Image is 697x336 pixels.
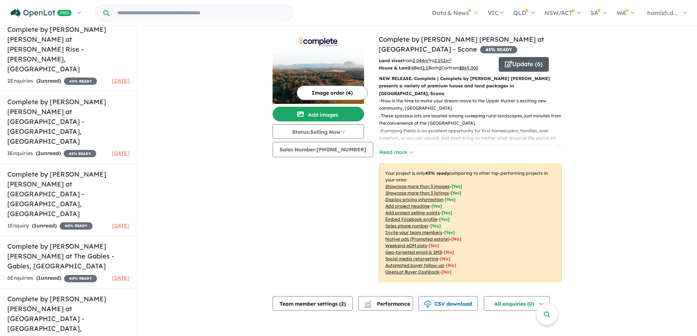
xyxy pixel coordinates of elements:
[385,236,449,242] u: Native ads (Promoted estate)
[297,86,368,100] button: Image order (4)
[379,64,493,72] p: Bed Bath Car from
[112,275,130,281] span: [DATE]
[499,57,549,72] button: Update (6)
[38,150,41,156] span: 2
[273,49,364,104] img: Complete by McDonald Jones at Kurrajong Fields - Scone
[439,65,441,71] u: 2
[385,230,442,235] u: Invite your team members
[379,164,562,282] p: Your project is only comparing to other top-performing projects in your area: - - - - - - - - - -...
[273,124,364,139] button: Status:Selling Now
[112,222,130,229] span: [DATE]
[440,256,450,261] span: [No]
[385,243,427,248] u: Weekend eDM slots
[385,256,438,261] u: Social media retargeting
[379,75,562,97] p: NEW RELEASE: Complete | Complete by [PERSON_NAME] [PERSON_NAME] presents a variety of premium hou...
[7,169,130,219] h5: Complete by [PERSON_NAME] [PERSON_NAME] at [GEOGRAPHIC_DATA] - [GEOGRAPHIC_DATA] , [GEOGRAPHIC_DATA]
[385,203,430,209] u: Add project headline
[441,269,451,275] span: [No]
[446,263,456,268] span: [No]
[36,150,61,156] strong: ( unread)
[358,296,413,311] button: Performance
[442,210,452,215] span: [ Yes ]
[647,9,678,16] span: hamish.d...
[111,5,292,21] input: Try estate name, suburb, builder or developer
[379,142,567,157] p: - Enjoy the relaxed rural lifestyle while maintaining access to important amenities, with schools...
[364,303,371,308] img: bar-chart.svg
[379,58,402,63] b: Land sizes
[385,269,439,275] u: OpenLot Buyer Cashback
[365,301,410,307] span: Performance
[419,296,478,311] button: CSV download
[484,296,550,311] button: All enquiries (0)
[112,78,130,84] span: [DATE]
[38,275,41,281] span: 1
[451,190,461,196] span: [ Yes ]
[36,275,61,281] strong: ( unread)
[385,249,442,255] u: Geo-targeted email & SMS
[7,77,97,86] div: 2 Enquir ies
[64,275,97,282] span: 40 % READY
[430,223,441,229] span: [ Yes ]
[424,301,431,308] img: download icon
[425,170,449,176] b: 45 % ready
[385,210,440,215] u: Add project selling-points
[430,58,451,63] span: to
[385,223,428,229] u: Sales phone number
[385,263,444,268] u: Automated buyer follow-up
[450,57,451,61] sup: 2
[7,222,93,230] div: 1 Enquir y
[7,274,97,283] div: 6 Enquir ies
[385,197,443,202] u: Display pricing information
[411,65,414,71] u: 4
[444,249,454,255] span: [No]
[422,65,428,71] u: 2.5
[11,9,72,18] img: Openlot PRO Logo White
[36,78,61,84] strong: ( unread)
[7,97,130,146] h5: Complete by [PERSON_NAME] [PERSON_NAME] at [GEOGRAPHIC_DATA] - [GEOGRAPHIC_DATA] , [GEOGRAPHIC_DATA]
[428,57,430,61] sup: 2
[273,34,364,104] a: Complete by McDonald Jones at Kurrajong Fields - Scone LogoComplete by McDonald Jones at Kurrajon...
[379,65,411,71] b: House & Land:
[379,148,413,156] button: Read more
[480,46,517,53] span: 45 % READY
[459,65,478,71] u: $ 865,000
[439,216,450,222] span: [ Yes ]
[445,197,456,202] span: [ Yes ]
[60,222,93,230] span: 40 % READY
[385,216,437,222] u: Embed Facebook profile
[379,112,567,127] p: - These spacious lots are located among sweeping rural landscapes, just minutes from the convenie...
[341,301,344,307] span: 2
[385,190,449,196] u: Showcase more than 3 listings
[429,243,439,248] span: [No]
[444,230,455,235] span: [ Yes ]
[385,184,450,189] u: Showcase more than 3 images
[379,97,567,112] p: - Now is the time to make your dream move to the Upper Hunter’s exciting new community, [GEOGRAPH...
[379,57,493,64] p: from
[32,222,57,229] strong: ( unread)
[112,150,130,156] span: [DATE]
[7,149,96,158] div: 3 Enquir ies
[364,301,371,305] img: line-chart.svg
[431,203,442,209] span: [ Yes ]
[273,296,353,311] button: Team member settings (2)
[413,58,430,63] u: 2,044 m
[64,150,96,157] span: 45 % READY
[379,35,544,53] a: Complete by [PERSON_NAME] [PERSON_NAME] at [GEOGRAPHIC_DATA] - Scone
[451,184,462,189] span: [ Yes ]
[7,241,130,271] h5: Complete by [PERSON_NAME] [PERSON_NAME] at The Gables - Gables , [GEOGRAPHIC_DATA]
[379,127,567,142] p: - Kurrajong Fields is an excellent opportunity for first homebuyers, families, and investors, so ...
[273,107,364,121] button: Add images
[64,78,97,85] span: 40 % READY
[34,222,37,229] span: 1
[7,24,130,74] h5: Complete by [PERSON_NAME] [PERSON_NAME] at [PERSON_NAME] Rise - [PERSON_NAME] , [GEOGRAPHIC_DATA]
[276,37,361,46] img: Complete by McDonald Jones at Kurrajong Fields - Scone Logo
[451,236,461,242] span: [No]
[434,58,451,63] u: 2,252 m
[273,142,373,157] button: Sales Number:[PHONE_NUMBER]
[38,78,41,84] span: 2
